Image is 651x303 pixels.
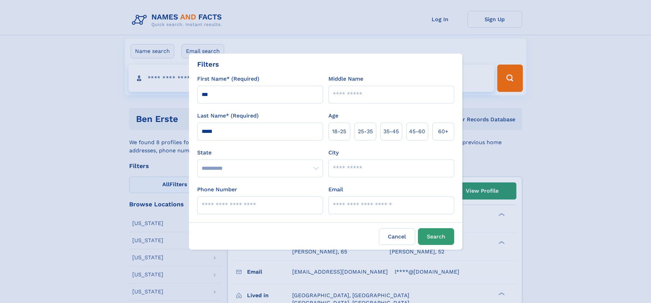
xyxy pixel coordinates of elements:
[197,75,259,83] label: First Name* (Required)
[358,127,373,136] span: 25‑35
[379,228,415,245] label: Cancel
[409,127,425,136] span: 45‑60
[328,75,363,83] label: Middle Name
[328,149,339,157] label: City
[197,185,237,194] label: Phone Number
[197,59,219,69] div: Filters
[383,127,399,136] span: 35‑45
[328,185,343,194] label: Email
[328,112,338,120] label: Age
[418,228,454,245] button: Search
[332,127,346,136] span: 18‑25
[197,112,259,120] label: Last Name* (Required)
[438,127,448,136] span: 60+
[197,149,323,157] label: State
